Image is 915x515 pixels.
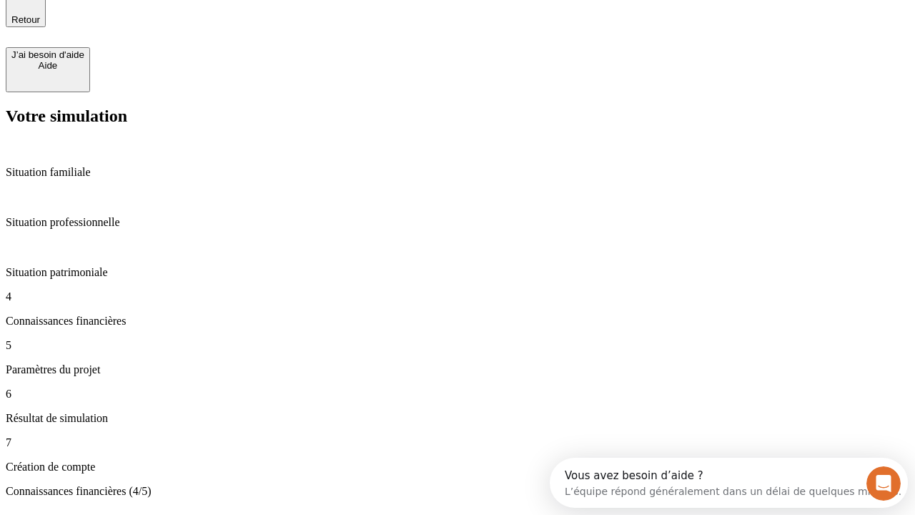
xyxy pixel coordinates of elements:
p: Connaissances financières (4/5) [6,485,909,498]
p: Situation familiale [6,166,909,179]
div: L’équipe répond généralement dans un délai de quelques minutes. [15,24,352,39]
div: J’ai besoin d'aide [11,49,84,60]
p: Situation professionnelle [6,216,909,229]
p: Connaissances financières [6,315,909,328]
button: J’ai besoin d'aideAide [6,47,90,92]
p: Paramètres du projet [6,363,909,376]
p: 5 [6,339,909,352]
span: Retour [11,14,40,25]
h2: Votre simulation [6,107,909,126]
p: 7 [6,436,909,449]
iframe: Intercom live chat [866,466,901,501]
p: 6 [6,388,909,401]
div: Vous avez besoin d’aide ? [15,12,352,24]
div: Ouvrir le Messenger Intercom [6,6,394,45]
p: Situation patrimoniale [6,266,909,279]
p: 4 [6,290,909,303]
iframe: Intercom live chat discovery launcher [550,458,908,508]
div: Aide [11,60,84,71]
p: Création de compte [6,461,909,474]
p: Résultat de simulation [6,412,909,425]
